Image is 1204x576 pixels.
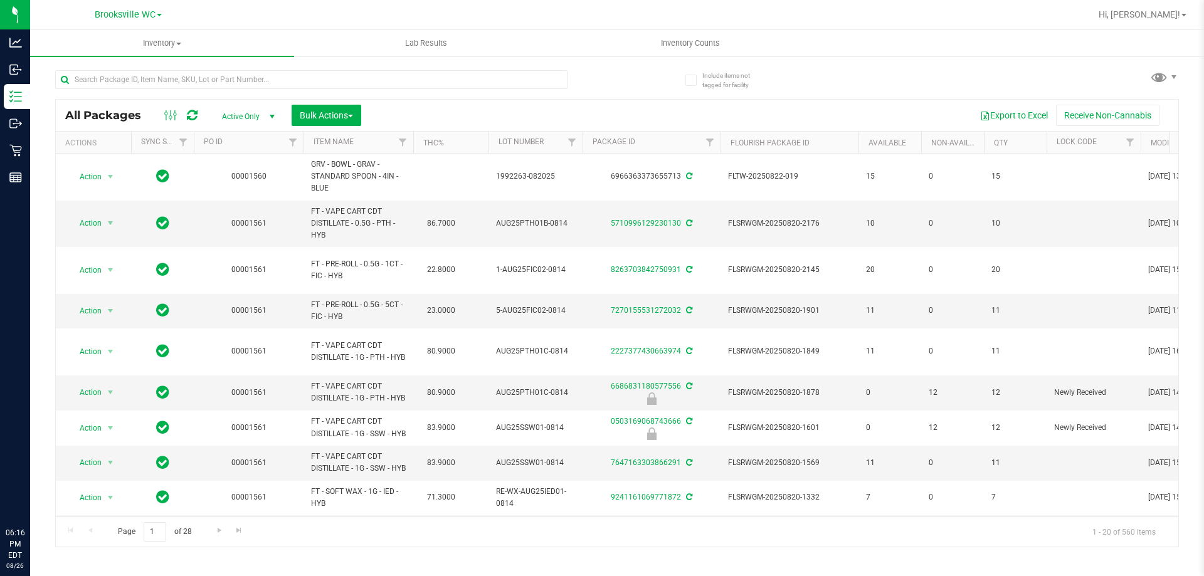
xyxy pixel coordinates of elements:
[866,305,914,317] span: 11
[314,137,354,146] a: Item Name
[423,139,444,147] a: THC%
[611,347,681,355] a: 2227377430663974
[1054,387,1133,399] span: Newly Received
[991,217,1039,229] span: 10
[684,458,692,467] span: Sync from Compliance System
[1099,9,1180,19] span: Hi, [PERSON_NAME]!
[929,345,976,357] span: 0
[499,137,544,146] a: Lot Number
[65,108,154,122] span: All Packages
[421,261,462,279] span: 22.8000
[929,387,976,399] span: 12
[702,71,765,90] span: Include items not tagged for facility
[991,457,1039,469] span: 11
[866,387,914,399] span: 0
[991,422,1039,434] span: 12
[231,423,267,432] a: 00001561
[311,380,406,404] span: FT - VAPE CART CDT DISTILLATE - 1G - PTH - HYB
[496,457,575,469] span: AUG25SSW01-0814
[866,457,914,469] span: 11
[231,172,267,181] a: 00001560
[30,30,294,56] a: Inventory
[421,454,462,472] span: 83.9000
[311,451,406,474] span: FT - VAPE CART CDT DISTILLATE - 1G - SSW - HYB
[292,105,361,126] button: Bulk Actions
[210,522,228,539] a: Go to the next page
[684,493,692,501] span: Sync from Compliance System
[103,261,119,279] span: select
[388,38,464,49] span: Lab Results
[684,382,692,390] span: Sync from Compliance System
[311,486,406,510] span: FT - SOFT WAX - 1G - IED - HYB
[728,305,851,317] span: FLSRWGM-20250820-1901
[68,343,102,360] span: Action
[991,491,1039,503] span: 7
[6,561,24,570] p: 08/26
[611,306,681,315] a: 7270155531272032
[728,217,851,229] span: FLSRWGM-20250820-2176
[991,305,1039,317] span: 11
[231,219,267,228] a: 00001561
[311,299,406,323] span: FT - PRE-ROLL - 0.5G - 5CT - FIC - HYB
[230,522,248,539] a: Go to the last page
[107,522,202,542] span: Page of 28
[558,30,822,56] a: Inventory Counts
[156,301,169,319] span: In Sync
[231,388,267,397] a: 00001561
[231,458,267,467] a: 00001561
[311,258,406,282] span: FT - PRE-ROLL - 0.5G - 1CT - FIC - HYB
[156,167,169,185] span: In Sync
[929,217,976,229] span: 0
[68,261,102,279] span: Action
[611,458,681,467] a: 7647163303866291
[728,170,851,182] span: FLTW-20250822-019
[311,340,406,364] span: FT - VAPE CART CDT DISTILLATE - 1G - PTH - HYB
[13,476,50,513] iframe: Resource center
[972,105,1056,126] button: Export to Excel
[929,305,976,317] span: 0
[30,38,294,49] span: Inventory
[866,217,914,229] span: 10
[869,139,906,147] a: Available
[611,493,681,501] a: 9241161069771872
[562,132,583,153] a: Filter
[684,219,692,228] span: Sync from Compliance System
[204,137,223,146] a: PO ID
[728,457,851,469] span: FLSRWGM-20250820-1569
[144,522,166,542] input: 1
[1082,522,1166,541] span: 1 - 20 of 560 items
[9,36,22,49] inline-svg: Analytics
[866,491,914,503] span: 7
[103,384,119,401] span: select
[300,110,353,120] span: Bulk Actions
[728,387,851,399] span: FLSRWGM-20250820-1878
[103,489,119,506] span: select
[68,302,102,320] span: Action
[929,264,976,276] span: 0
[65,139,126,147] div: Actions
[496,170,575,182] span: 1992263-082025
[103,343,119,360] span: select
[421,384,462,402] span: 80.9000
[991,264,1039,276] span: 20
[156,261,169,278] span: In Sync
[991,345,1039,357] span: 11
[9,63,22,76] inline-svg: Inbound
[866,264,914,276] span: 20
[496,217,575,229] span: AUG25PTH01B-0814
[9,117,22,130] inline-svg: Outbound
[421,419,462,437] span: 83.9000
[141,137,189,146] a: Sync Status
[929,422,976,434] span: 12
[231,347,267,355] a: 00001561
[496,305,575,317] span: 5-AUG25FIC02-0814
[1120,132,1141,153] a: Filter
[684,265,692,274] span: Sync from Compliance System
[95,9,156,20] span: Brooksville WC
[231,493,267,501] a: 00001561
[68,419,102,437] span: Action
[231,306,267,315] a: 00001561
[156,454,169,471] span: In Sync
[496,486,575,510] span: RE-WX-AUG25IED01-0814
[684,417,692,426] span: Sync from Compliance System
